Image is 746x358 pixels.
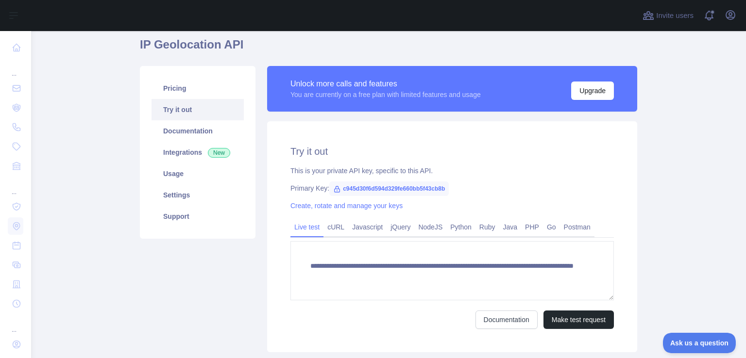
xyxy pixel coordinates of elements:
a: Javascript [348,219,387,235]
a: Documentation [152,120,244,142]
a: Live test [290,219,323,235]
a: Usage [152,163,244,184]
a: Support [152,206,244,227]
div: Unlock more calls and features [290,78,481,90]
a: PHP [521,219,543,235]
a: jQuery [387,219,414,235]
div: ... [8,58,23,78]
a: cURL [323,219,348,235]
a: Python [446,219,475,235]
span: Invite users [656,10,694,21]
button: Invite users [641,8,695,23]
div: ... [8,314,23,334]
iframe: Toggle Customer Support [663,333,736,353]
a: Go [543,219,560,235]
button: Make test request [543,310,614,329]
div: You are currently on a free plan with limited features and usage [290,90,481,99]
a: Try it out [152,99,244,120]
a: Create, rotate and manage your keys [290,202,403,210]
h1: IP Geolocation API [140,37,637,60]
a: NodeJS [414,219,446,235]
a: Pricing [152,78,244,99]
a: Documentation [475,310,538,329]
span: c945d30f6d594d329fe660bb5f43cb8b [329,181,449,196]
h2: Try it out [290,145,614,158]
a: Ruby [475,219,499,235]
a: Java [499,219,522,235]
a: Integrations New [152,142,244,163]
span: New [208,148,230,158]
a: Postman [560,219,594,235]
button: Upgrade [571,81,614,100]
div: Primary Key: [290,183,614,193]
div: This is your private API key, specific to this API. [290,166,614,176]
a: Settings [152,184,244,206]
div: ... [8,177,23,196]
